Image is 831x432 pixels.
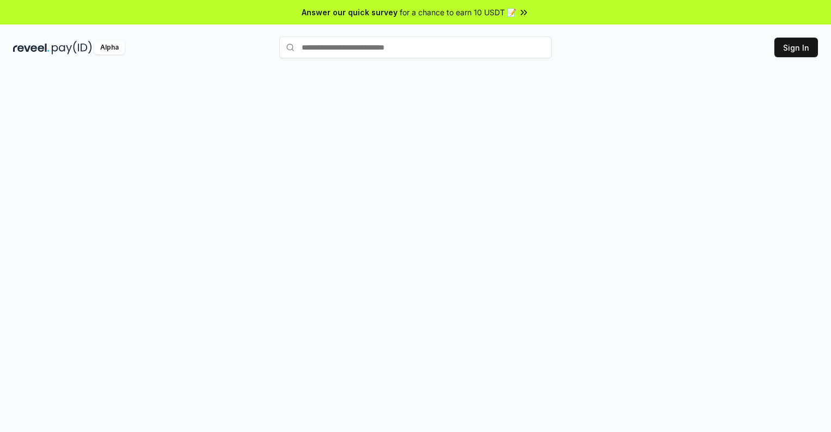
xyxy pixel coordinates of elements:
[52,41,92,54] img: pay_id
[774,38,818,57] button: Sign In
[400,7,516,18] span: for a chance to earn 10 USDT 📝
[302,7,398,18] span: Answer our quick survey
[94,41,125,54] div: Alpha
[13,41,50,54] img: reveel_dark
